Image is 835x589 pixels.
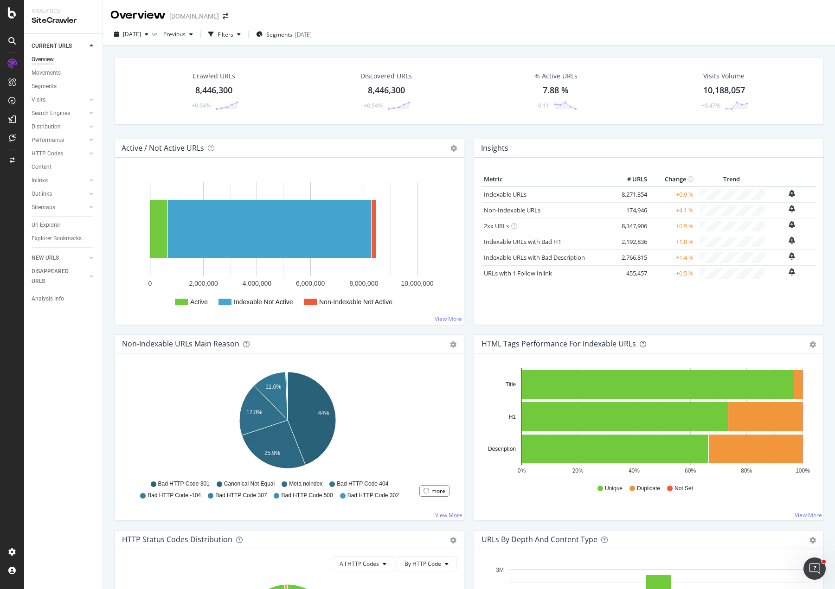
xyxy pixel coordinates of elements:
[32,176,48,186] div: Inlinks
[189,280,218,287] text: 2,000,000
[685,467,696,474] text: 60%
[32,41,87,51] a: CURRENT URLS
[637,485,660,493] span: Duplicate
[252,27,315,42] button: Segments[DATE]
[32,82,96,91] a: Segments
[122,368,453,476] div: A chart.
[435,511,462,519] a: View More
[32,253,87,263] a: NEW URLS
[482,535,597,544] div: URLs by Depth and Content Type
[264,450,280,456] text: 25.9%
[32,82,57,91] div: Segments
[518,467,526,474] text: 0%
[506,381,516,388] text: Title
[32,189,52,199] div: Outlinks
[32,135,87,145] a: Performance
[509,414,516,420] text: H1
[160,30,186,38] span: Previous
[32,68,96,78] a: Movements
[482,339,636,348] div: HTML Tags Performance for Indexable URLs
[266,31,292,38] span: Segments
[169,12,219,21] div: [DOMAIN_NAME]
[265,384,281,390] text: 11.6%
[148,492,201,499] span: Bad HTTP Code -104
[450,145,457,152] i: Options
[649,265,696,281] td: +0.5 %
[32,267,78,286] div: DISAPPEARED URLS
[484,206,540,214] a: Non-Indexable URLs
[649,186,696,203] td: +0.9 %
[431,487,445,495] div: more
[243,280,271,287] text: 4,000,000
[148,280,152,287] text: 0
[741,467,752,474] text: 80%
[543,84,569,96] div: 7.88 %
[32,55,54,64] div: Overview
[234,298,293,306] text: Indexable Not Active
[122,173,456,317] div: A chart.
[32,135,64,145] div: Performance
[160,27,197,42] button: Previous
[789,205,795,212] div: bell-plus
[122,142,204,154] h4: Active / Not Active URLs
[246,409,262,416] text: 17.8%
[612,234,649,250] td: 2,192,836
[296,280,325,287] text: 6,000,000
[789,221,795,228] div: bell-plus
[337,480,388,488] span: Bad HTTP Code 404
[32,176,87,186] a: Inlinks
[32,162,51,172] div: Content
[32,294,64,304] div: Analysis Info
[349,280,378,287] text: 8,000,000
[32,68,61,78] div: Movements
[123,30,141,38] span: 2025 Aug. 8th
[289,480,322,488] span: Meta noindex
[223,13,228,19] div: arrow-right-arrow-left
[809,537,816,544] div: gear
[110,7,166,23] div: Overview
[649,202,696,218] td: +4.1 %
[612,265,649,281] td: 455,457
[32,149,87,159] a: HTTP Codes
[110,27,152,42] button: [DATE]
[347,492,399,499] span: Bad HTTP Code 302
[319,298,392,306] text: Non-Indexable Not Active
[32,15,95,26] div: SiteCrawler
[496,567,504,573] text: 3M
[612,173,649,186] th: # URLS
[484,269,552,277] a: URLs with 1 Follow Inlink
[218,31,233,38] div: Filters
[32,41,72,51] div: CURRENT URLS
[340,560,379,568] span: All HTTP Codes
[368,84,405,96] div: 8,446,300
[488,446,516,452] text: Description
[703,84,745,96] div: 10,188,057
[32,95,87,105] a: Visits
[205,27,244,42] button: Filters
[32,253,59,263] div: NEW URLS
[482,173,612,186] th: Metric
[482,368,813,476] svg: A chart.
[32,203,87,212] a: Sitemaps
[649,250,696,265] td: +1.4 %
[318,410,329,416] text: 44%
[789,252,795,260] div: bell-plus
[803,557,826,580] iframe: Intercom live chat
[364,102,383,109] div: +0.94%
[32,149,63,159] div: HTTP Codes
[534,71,578,81] div: % Active URLs
[612,202,649,218] td: 174,946
[32,220,96,230] a: Url Explorer
[195,84,232,96] div: 8,446,300
[481,142,508,154] h4: Insights
[401,280,433,287] text: 10,000,000
[32,234,96,243] a: Explorer Bookmarks
[360,71,412,81] div: Discovered URLs
[696,173,767,186] th: Trend
[572,467,584,474] text: 20%
[32,122,61,132] div: Distribution
[32,203,55,212] div: Sitemaps
[32,122,87,132] a: Distribution
[484,237,561,246] a: Indexable URLs with Bad H1
[612,218,649,234] td: 8,347,906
